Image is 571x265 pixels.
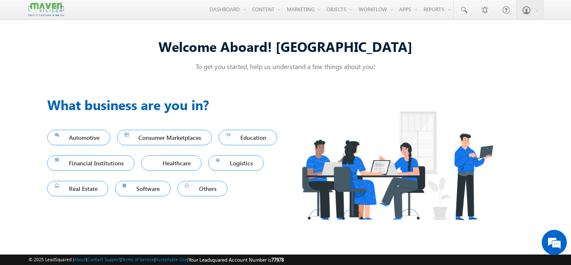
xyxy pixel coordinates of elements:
a: Terms of Service [122,257,154,262]
div: Welcome Aboard! [GEOGRAPHIC_DATA] [47,37,524,55]
span: Consumer Marketplaces [125,132,205,143]
h3: What business are you in? [47,95,285,115]
a: Acceptable Use [155,257,187,262]
span: Education [226,132,270,143]
a: Contact Support [87,257,120,262]
span: Software [122,183,163,194]
span: © 2025 LeadSquared | | | | | [28,256,284,264]
span: Others [185,183,220,194]
span: Your Leadsquared Account Number is [189,257,284,263]
span: Financial Institutions [55,157,127,169]
span: 77978 [271,257,284,263]
img: Industry.png [285,95,509,237]
span: Real Estate [55,183,101,194]
p: To get you started, help us understand a few things about you! [47,62,524,71]
span: Automotive [55,132,103,143]
a: About [74,257,86,262]
img: Custom Logo [28,2,64,17]
span: Healthcare [149,157,194,169]
span: Logistics [216,157,256,169]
